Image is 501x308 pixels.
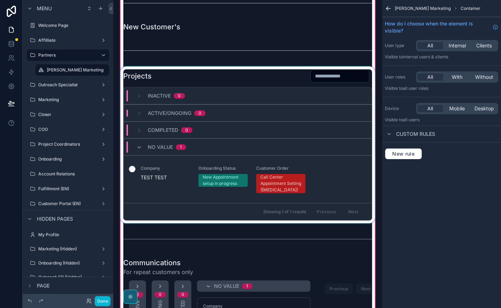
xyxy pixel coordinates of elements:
p: Visible to [385,117,498,123]
span: Clients [476,42,492,49]
label: Welcome Page [38,23,108,28]
a: Marketing (Hidden) [27,243,109,255]
label: Outreach Specialist [38,82,98,88]
a: Outreach SP (Hidden) [27,272,109,283]
span: Container [461,6,480,11]
label: Affilliate [38,37,98,43]
label: Partners [38,52,95,58]
a: Onboarding (Hidden) [27,257,109,269]
span: All [427,105,433,112]
a: Onboarding [27,153,109,165]
label: Account Relations [38,171,108,177]
span: Hidden pages [37,215,73,222]
span: All [427,74,433,81]
span: All [427,42,433,49]
label: Customer Portal (EN) [38,201,98,207]
span: Active/Ongoing [148,110,191,117]
a: COO [27,124,109,135]
label: User type [385,43,413,48]
a: How do I choose when the element is visible? [385,20,498,34]
span: How do I choose when the element is visible? [385,20,490,34]
label: COO [38,127,98,132]
a: Partners [27,50,109,61]
button: New rule [385,148,422,159]
span: Desktop [474,105,494,112]
div: 0 [198,110,201,116]
label: Project Coordinators [38,141,98,147]
span: Showing 1 of 1 results [263,209,306,215]
span: With [452,74,462,81]
span: Custom rules [396,130,435,138]
span: Page [37,282,50,289]
span: All user roles [403,86,428,91]
a: Fulfillment (EN) [27,183,109,194]
a: Marketing [27,94,109,105]
span: Completed [148,127,178,134]
p: Visible to [385,54,498,60]
div: 0 [185,127,188,133]
label: Outreach SP (Hidden) [38,274,98,280]
div: 0 [178,93,181,99]
a: Closer [27,109,109,120]
label: User roles [385,74,413,80]
label: Onboarding (Hidden) [38,260,98,266]
a: Account Relations [27,168,109,180]
p: Visible to [385,86,498,91]
a: My Profile [27,229,109,240]
label: [PERSON_NAME] Marketing [47,67,105,73]
label: Closer [38,112,98,117]
div: 1 [180,144,182,150]
label: My Profile [38,232,108,238]
span: Menu [37,5,52,12]
a: [PERSON_NAME] Marketing [35,64,109,76]
span: Mobile [449,105,465,112]
label: Onboarding [38,156,98,162]
span: Internal [449,42,466,49]
a: CompanyTEST TESTOnboarding StatusNew Appointment setup in progressCustomer OrderCall Center Appoi... [124,155,372,203]
a: Project Coordinators [27,139,109,150]
span: [PERSON_NAME] Marketing [395,6,451,11]
button: Done [95,296,111,306]
label: Device [385,106,413,111]
span: Inactive [148,92,171,99]
label: Fulfillment (EN) [38,186,98,192]
span: Internal users & clients [403,54,448,59]
a: Welcome Page [27,20,109,31]
span: Without [475,74,493,81]
span: No value [148,144,173,151]
label: Marketing (Hidden) [38,246,98,252]
span: New rule [389,151,417,157]
a: Outreach Specialist [27,79,109,91]
span: all users [403,117,420,122]
a: Customer Portal (EN) [27,198,109,209]
a: Affilliate [27,35,109,46]
label: Marketing [38,97,98,103]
